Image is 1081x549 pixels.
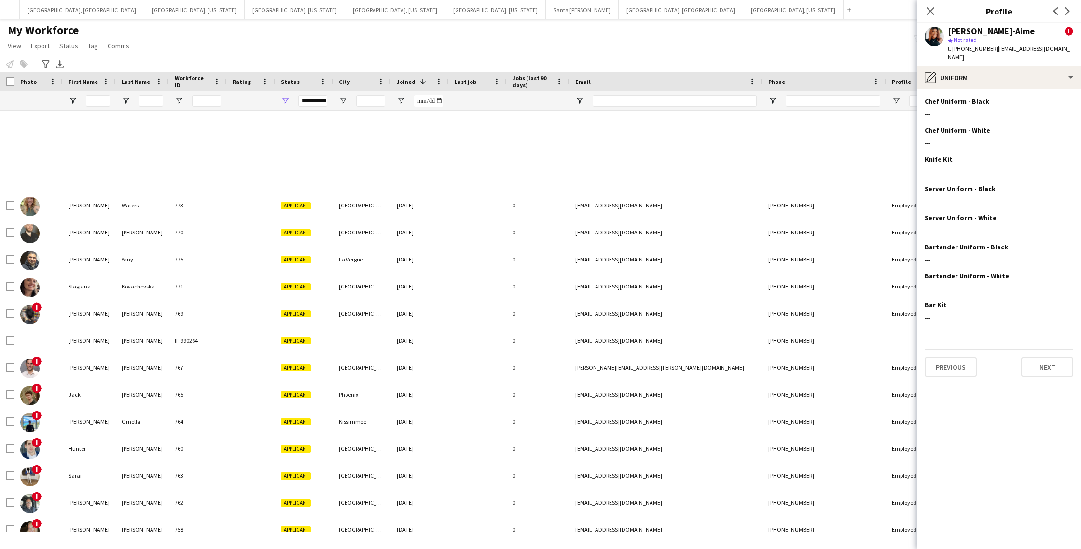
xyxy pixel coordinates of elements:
[391,192,449,219] div: [DATE]
[917,5,1081,17] h3: Profile
[569,300,762,327] div: [EMAIL_ADDRESS][DOMAIN_NAME]
[20,467,40,486] img: Sarai Smith
[569,192,762,219] div: [EMAIL_ADDRESS][DOMAIN_NAME]
[63,462,116,489] div: Sarai
[281,310,311,317] span: Applicant
[507,246,569,273] div: 0
[63,327,116,354] div: [PERSON_NAME]
[20,413,40,432] img: Paolo Ornella
[333,435,391,462] div: [GEOGRAPHIC_DATA]
[569,381,762,408] div: [EMAIL_ADDRESS][DOMAIN_NAME]
[281,526,311,534] span: Applicant
[762,192,886,219] div: [PHONE_NUMBER]
[169,462,227,489] div: 763
[762,489,886,516] div: [PHONE_NUMBER]
[886,462,948,489] div: Employed Crew
[925,255,1073,264] div: ---
[281,283,311,290] span: Applicant
[507,192,569,219] div: 0
[507,219,569,246] div: 0
[144,0,245,19] button: [GEOGRAPHIC_DATA], [US_STATE]
[116,435,169,462] div: [PERSON_NAME]
[397,96,405,105] button: Open Filter Menu
[63,408,116,435] div: [PERSON_NAME]
[414,95,443,107] input: Joined Filter Input
[63,516,116,543] div: [PERSON_NAME]
[909,95,942,107] input: Profile Filter Input
[886,273,948,300] div: Employed Crew
[333,354,391,381] div: [GEOGRAPHIC_DATA]
[116,381,169,408] div: [PERSON_NAME]
[925,226,1073,234] div: ---
[63,489,116,516] div: [PERSON_NAME]
[569,489,762,516] div: [EMAIL_ADDRESS][DOMAIN_NAME]
[391,327,449,354] div: [DATE]
[245,0,345,19] button: [GEOGRAPHIC_DATA], [US_STATE]
[886,489,948,516] div: Employed Crew
[63,192,116,219] div: [PERSON_NAME]
[925,138,1073,147] div: ---
[281,445,311,453] span: Applicant
[886,516,948,543] div: Employed Crew
[762,516,886,543] div: [PHONE_NUMBER]
[333,273,391,300] div: [GEOGRAPHIC_DATA]
[54,58,66,70] app-action-btn: Export XLSX
[507,462,569,489] div: 0
[356,95,385,107] input: City Filter Input
[333,516,391,543] div: [GEOGRAPHIC_DATA][PERSON_NAME]
[233,78,251,85] span: Rating
[391,435,449,462] div: [DATE]
[948,45,998,52] span: t. [PHONE_NUMBER]
[116,219,169,246] div: [PERSON_NAME]
[104,40,133,52] a: Comms
[116,192,169,219] div: Waters
[116,354,169,381] div: [PERSON_NAME]
[20,305,40,324] img: Keith Christman
[507,327,569,354] div: 0
[569,219,762,246] div: [EMAIL_ADDRESS][DOMAIN_NAME]
[32,384,42,393] span: !
[445,0,546,19] button: [GEOGRAPHIC_DATA], [US_STATE]
[63,300,116,327] div: [PERSON_NAME]
[925,213,997,222] h3: Server Uniform - White
[925,314,1073,322] div: ---
[20,359,40,378] img: Keith Compton
[333,381,391,408] div: Phoenix
[333,489,391,516] div: [GEOGRAPHIC_DATA]
[391,300,449,327] div: [DATE]
[20,224,40,243] img: Matthew Miller
[139,95,163,107] input: Last Name Filter Input
[397,78,416,85] span: Joined
[116,273,169,300] div: Kovachevska
[63,435,116,462] div: Hunter
[391,273,449,300] div: [DATE]
[886,246,948,273] div: Employed Crew
[116,489,169,516] div: [PERSON_NAME]
[281,337,311,344] span: Applicant
[569,273,762,300] div: [EMAIL_ADDRESS][DOMAIN_NAME]
[892,96,901,105] button: Open Filter Menu
[892,78,911,85] span: Profile
[925,272,1009,280] h3: Bartender Uniform - White
[63,246,116,273] div: [PERSON_NAME]
[169,192,227,219] div: 773
[4,40,25,52] a: View
[339,78,350,85] span: City
[108,41,129,50] span: Comms
[762,408,886,435] div: [PHONE_NUMBER]
[948,45,1070,61] span: | [EMAIL_ADDRESS][DOMAIN_NAME]
[391,381,449,408] div: [DATE]
[507,435,569,462] div: 0
[122,78,150,85] span: Last Name
[455,78,476,85] span: Last job
[762,381,886,408] div: [PHONE_NUMBER]
[762,246,886,273] div: [PHONE_NUMBER]
[281,96,290,105] button: Open Filter Menu
[886,192,948,219] div: Employed Crew
[575,78,591,85] span: Email
[20,78,37,85] span: Photo
[762,462,886,489] div: [PHONE_NUMBER]
[169,300,227,327] div: 769
[69,96,77,105] button: Open Filter Menu
[281,418,311,425] span: Applicant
